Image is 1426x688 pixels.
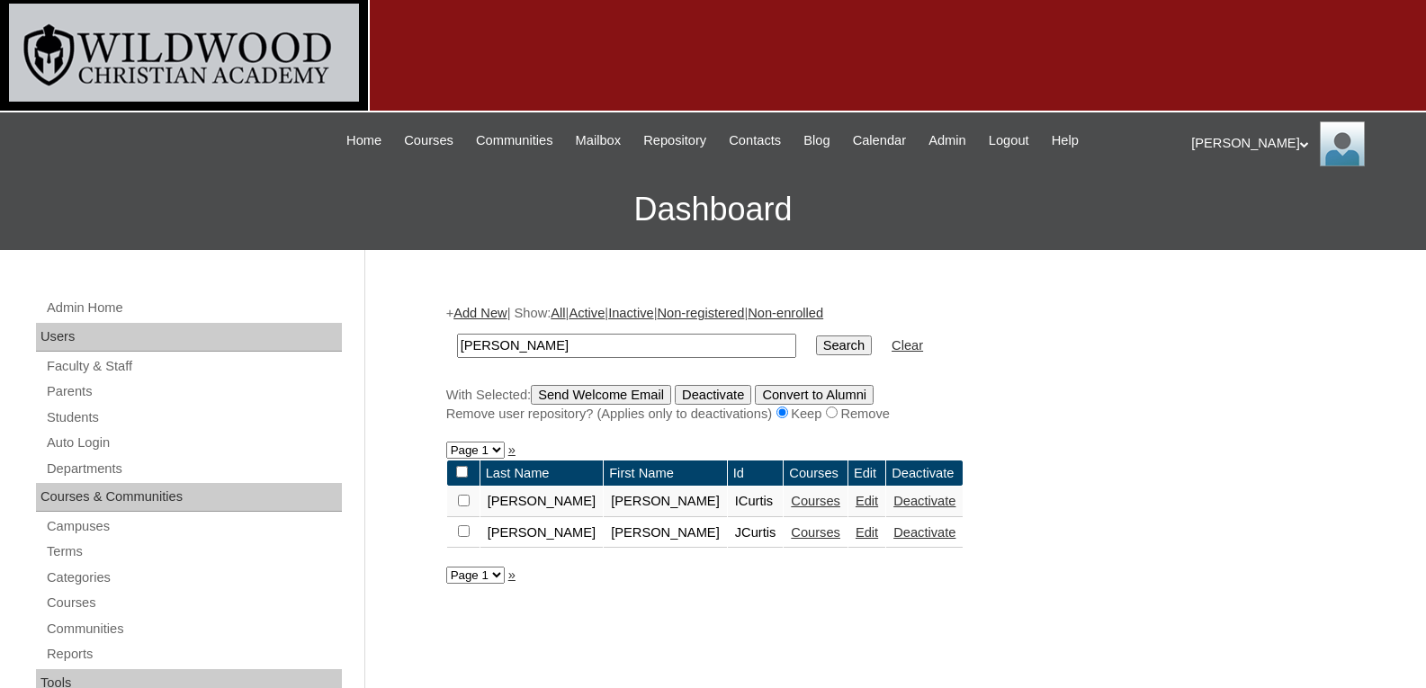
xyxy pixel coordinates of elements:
span: Mailbox [576,130,622,151]
div: Courses & Communities [36,483,342,512]
td: [PERSON_NAME] [604,487,727,517]
td: Courses [784,460,848,487]
span: Contacts [729,130,781,151]
span: Calendar [853,130,906,151]
input: Search [457,334,796,358]
div: With Selected: [446,385,1337,424]
div: Users [36,323,342,352]
a: Courses [395,130,462,151]
span: Admin [928,130,966,151]
a: Calendar [844,130,915,151]
span: Communities [476,130,553,151]
span: Logout [989,130,1029,151]
a: Contacts [720,130,790,151]
span: Home [346,130,381,151]
a: Communities [467,130,562,151]
a: Departments [45,458,342,480]
input: Deactivate [675,385,751,405]
a: Edit [856,525,878,540]
span: Courses [404,130,453,151]
a: Home [337,130,390,151]
span: Help [1052,130,1079,151]
a: Reports [45,643,342,666]
a: Blog [794,130,839,151]
a: Categories [45,567,342,589]
td: [PERSON_NAME] [604,518,727,549]
td: Edit [848,460,885,487]
a: Parents [45,380,342,403]
a: » [508,567,516,582]
a: Edit [856,494,878,508]
a: Logout [980,130,1038,151]
a: Mailbox [567,130,631,151]
a: Non-registered [657,306,744,320]
td: JCurtis [728,518,784,549]
a: Help [1043,130,1088,151]
div: [PERSON_NAME] [1191,121,1408,166]
a: Courses [791,525,840,540]
div: + | Show: | | | | [446,304,1337,423]
div: Remove user repository? (Applies only to deactivations) Keep Remove [446,405,1337,424]
td: Last Name [480,460,604,487]
td: First Name [604,460,727,487]
a: Admin [919,130,975,151]
td: Deactivate [886,460,963,487]
input: Send Welcome Email [531,385,671,405]
a: Add New [453,306,507,320]
span: Blog [803,130,830,151]
a: Deactivate [893,525,955,540]
a: Inactive [608,306,654,320]
span: Repository [643,130,706,151]
a: Faculty & Staff [45,355,342,378]
h3: Dashboard [9,169,1417,250]
a: Admin Home [45,297,342,319]
a: Auto Login [45,432,342,454]
a: Campuses [45,515,342,538]
input: Convert to Alumni [755,385,874,405]
a: Deactivate [893,494,955,508]
td: [PERSON_NAME] [480,518,604,549]
a: All [551,306,565,320]
a: Repository [634,130,715,151]
a: » [508,442,516,457]
a: Communities [45,618,342,640]
a: Non-enrolled [748,306,823,320]
a: Clear [892,338,923,353]
a: Terms [45,541,342,563]
td: Id [728,460,784,487]
img: Jill Isaac [1320,121,1365,166]
a: Active [569,306,605,320]
a: Students [45,407,342,429]
input: Search [816,335,872,355]
a: Courses [45,592,342,614]
img: logo-white.png [9,4,359,102]
td: [PERSON_NAME] [480,487,604,517]
td: ICurtis [728,487,784,517]
a: Courses [791,494,840,508]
